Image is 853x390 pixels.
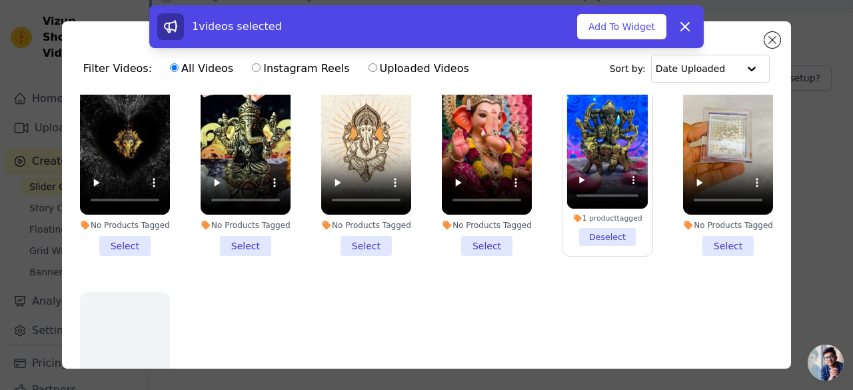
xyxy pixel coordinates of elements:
div: No Products Tagged [201,220,291,231]
label: Instagram Reels [251,60,350,77]
label: Uploaded Videos [368,60,470,77]
span: 1 videos selected [192,20,282,33]
div: 1 product tagged [567,213,648,223]
div: No Products Tagged [442,220,532,231]
div: Sort by: [610,55,770,83]
div: No Products Tagged [321,220,411,231]
a: Open chat [808,345,844,381]
div: No Products Tagged [683,220,773,231]
div: No Products Tagged [80,220,170,231]
label: All Videos [169,60,234,77]
div: Filter Videos: [83,53,476,84]
button: Add To Widget [577,14,666,39]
